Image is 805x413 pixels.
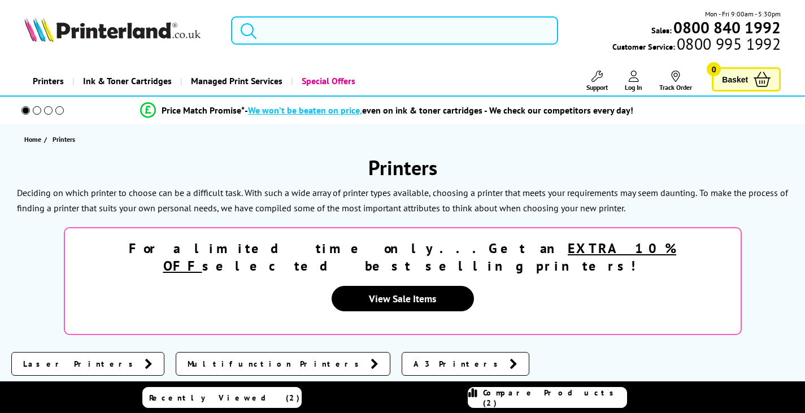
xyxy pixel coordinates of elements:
a: Ink & Toner Cartridges [72,67,180,95]
a: Track Order [659,71,692,92]
a: View Sale Items [332,286,474,311]
span: Ink & Toner Cartridges [83,67,172,95]
a: Special Offers [291,67,364,95]
li: modal_Promise [6,101,768,120]
p: To make the process of finding a printer that suits your own personal needs, we have compiled som... [17,187,788,214]
span: Mon - Fri 9:00am - 5:30pm [705,8,781,19]
span: Printers [53,135,75,144]
span: Compare Products (2) [483,388,626,408]
span: Sales: [651,25,672,36]
span: 0 [707,62,721,76]
a: Printerland Logo [24,17,217,44]
span: Price Match Promise* [162,105,245,116]
a: Recently Viewed (2) [142,387,302,408]
span: Recently Viewed (2) [149,393,300,403]
span: Multifunction Printers [188,358,365,369]
img: Printerland Logo [24,17,201,42]
span: Laser Printers [23,358,139,369]
b: 0800 840 1992 [673,17,781,38]
span: Basket [722,72,748,87]
div: - even on ink & toner cartridges - We check our competitors every day! [245,105,633,116]
a: A3 Printers [402,352,529,376]
h1: Printers [11,154,794,181]
span: A3 Printers [414,358,504,369]
a: 0800 840 1992 [672,22,781,33]
p: Deciding on which printer to choose can be a difficult task. With such a wide array of printer ty... [17,187,697,198]
span: 0800 995 1992 [675,38,781,49]
span: Customer Service: [612,38,781,52]
span: Support [586,83,608,92]
span: We won’t be beaten on price, [248,105,362,116]
span: Log In [625,83,642,92]
a: Printers [24,67,72,95]
a: Managed Print Services [180,67,291,95]
a: Multifunction Printers [176,352,390,376]
a: Compare Products (2) [468,387,627,408]
a: Support [586,71,608,92]
u: EXTRA 10% OFF [163,240,677,275]
a: Laser Printers [11,352,164,376]
a: Basket 0 [712,67,781,92]
strong: For a limited time only...Get an selected best selling printers! [129,240,676,275]
a: Home [24,133,44,145]
a: Log In [625,71,642,92]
